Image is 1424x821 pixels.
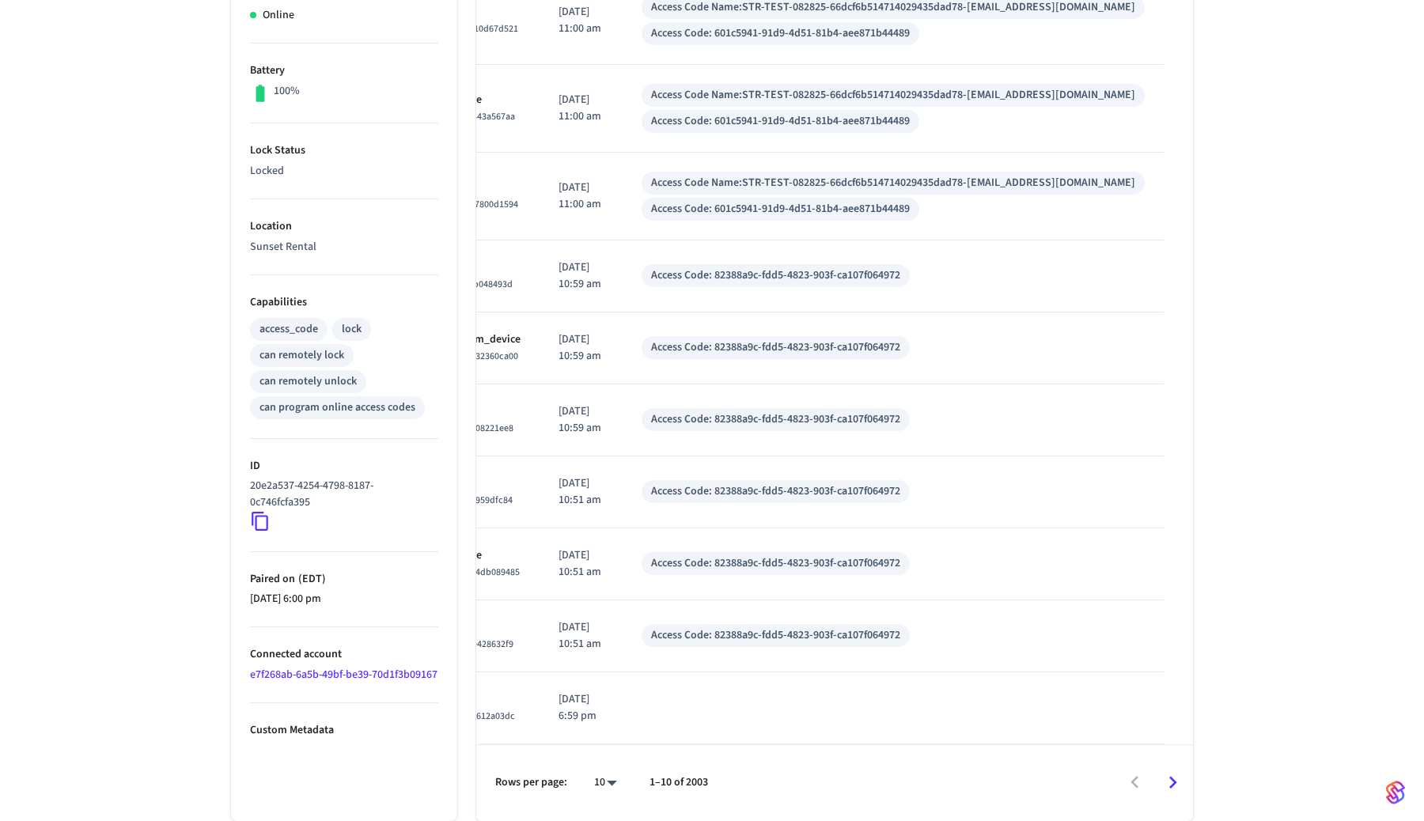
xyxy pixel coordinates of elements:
p: [DATE] 11:00 am [559,180,604,213]
button: Go to next page [1154,764,1191,801]
p: [DATE] 11:00 am [559,92,604,125]
p: [DATE] 6:59 pm [559,691,604,725]
p: [DATE] 10:59 am [559,259,604,293]
p: [DATE] 11:00 am [559,4,604,37]
div: Access Code: 82388a9c-fdd5-4823-903f-ca107f064972 [651,339,900,356]
div: Access Code: 82388a9c-fdd5-4823-903f-ca107f064972 [651,627,900,644]
div: Access Code: 82388a9c-fdd5-4823-903f-ca107f064972 [651,411,900,428]
p: [DATE] 10:59 am [559,403,604,437]
p: Paired on [250,571,438,588]
div: Access Code: 601c5941-91d9-4d51-81b4-aee871b44489 [651,25,910,42]
div: can program online access codes [259,399,415,416]
p: Online [263,7,294,24]
p: [DATE] 10:51 am [559,547,604,581]
span: ( EDT ) [295,571,326,587]
p: Sunset Rental [250,239,438,255]
p: Capabilities [250,294,438,311]
div: lock [342,321,362,338]
img: SeamLogoGradient.69752ec5.svg [1386,780,1405,805]
p: [DATE] 6:00 pm [250,591,438,607]
p: [DATE] 10:59 am [559,331,604,365]
p: Rows per page: [495,774,567,791]
p: Lock Status [250,142,438,159]
p: Custom Metadata [250,722,438,739]
p: ID [250,458,438,475]
p: Location [250,218,438,235]
div: Access Code Name: STR-TEST-082825-66dcf6b514714029435dad78-[EMAIL_ADDRESS][DOMAIN_NAME] [651,175,1135,191]
div: Access Code Name: STR-TEST-082825-66dcf6b514714029435dad78-[EMAIL_ADDRESS][DOMAIN_NAME] [651,87,1135,104]
div: can remotely unlock [259,373,357,390]
div: Access Code: 82388a9c-fdd5-4823-903f-ca107f064972 [651,483,900,500]
div: Access Code: 82388a9c-fdd5-4823-903f-ca107f064972 [651,267,900,284]
p: Connected account [250,646,438,663]
div: Access Code: 82388a9c-fdd5-4823-903f-ca107f064972 [651,555,900,572]
p: [DATE] 10:51 am [559,619,604,653]
div: can remotely lock [259,347,344,364]
p: 100% [274,83,300,100]
p: 20e2a537-4254-4798-8187-0c746fcfa395 [250,478,432,511]
p: Battery [250,62,438,79]
p: Locked [250,163,438,180]
p: 1–10 of 2003 [650,774,708,791]
p: [DATE] 10:51 am [559,475,604,509]
div: 10 [586,771,624,794]
div: Access Code: 601c5941-91d9-4d51-81b4-aee871b44489 [651,201,910,218]
div: Access Code: 601c5941-91d9-4d51-81b4-aee871b44489 [651,113,910,130]
div: access_code [259,321,318,338]
a: e7f268ab-6a5b-49bf-be39-70d1f3b09167 [250,667,437,683]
